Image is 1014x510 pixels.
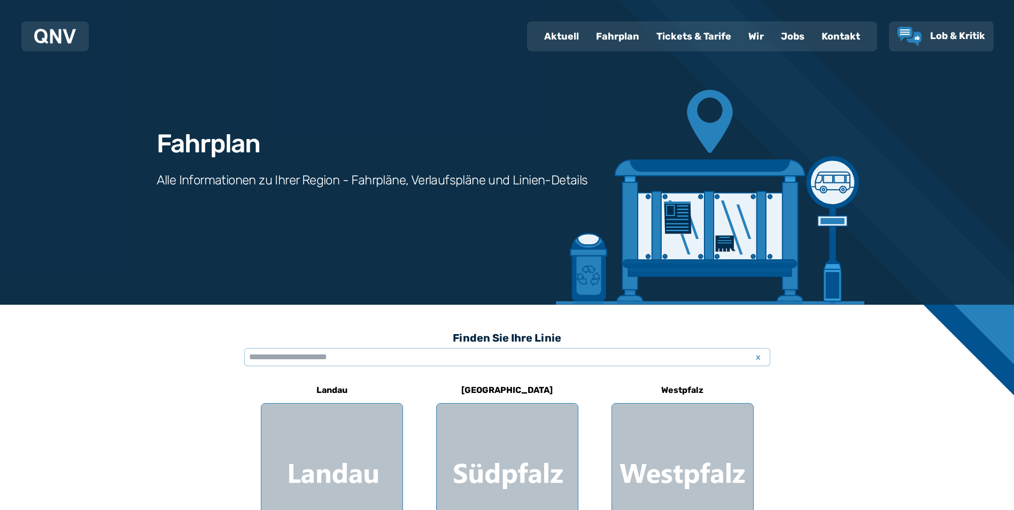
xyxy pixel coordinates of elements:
a: Tickets & Tarife [648,22,740,50]
h6: [GEOGRAPHIC_DATA] [457,382,557,399]
a: QNV Logo [34,26,76,47]
a: Lob & Kritik [897,27,985,46]
h3: Alle Informationen zu Ihrer Region - Fahrpläne, Verlaufspläne und Linien-Details [157,172,588,189]
span: x [751,351,766,364]
h6: Westpfalz [657,382,708,399]
h6: Landau [312,382,352,399]
h3: Finden Sie Ihre Linie [244,326,770,350]
a: Wir [740,22,772,50]
span: Lob & Kritik [930,30,985,42]
a: Kontakt [813,22,869,50]
img: QNV Logo [34,29,76,44]
a: Jobs [772,22,813,50]
a: Aktuell [536,22,587,50]
a: Fahrplan [587,22,648,50]
h1: Fahrplan [157,131,260,157]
